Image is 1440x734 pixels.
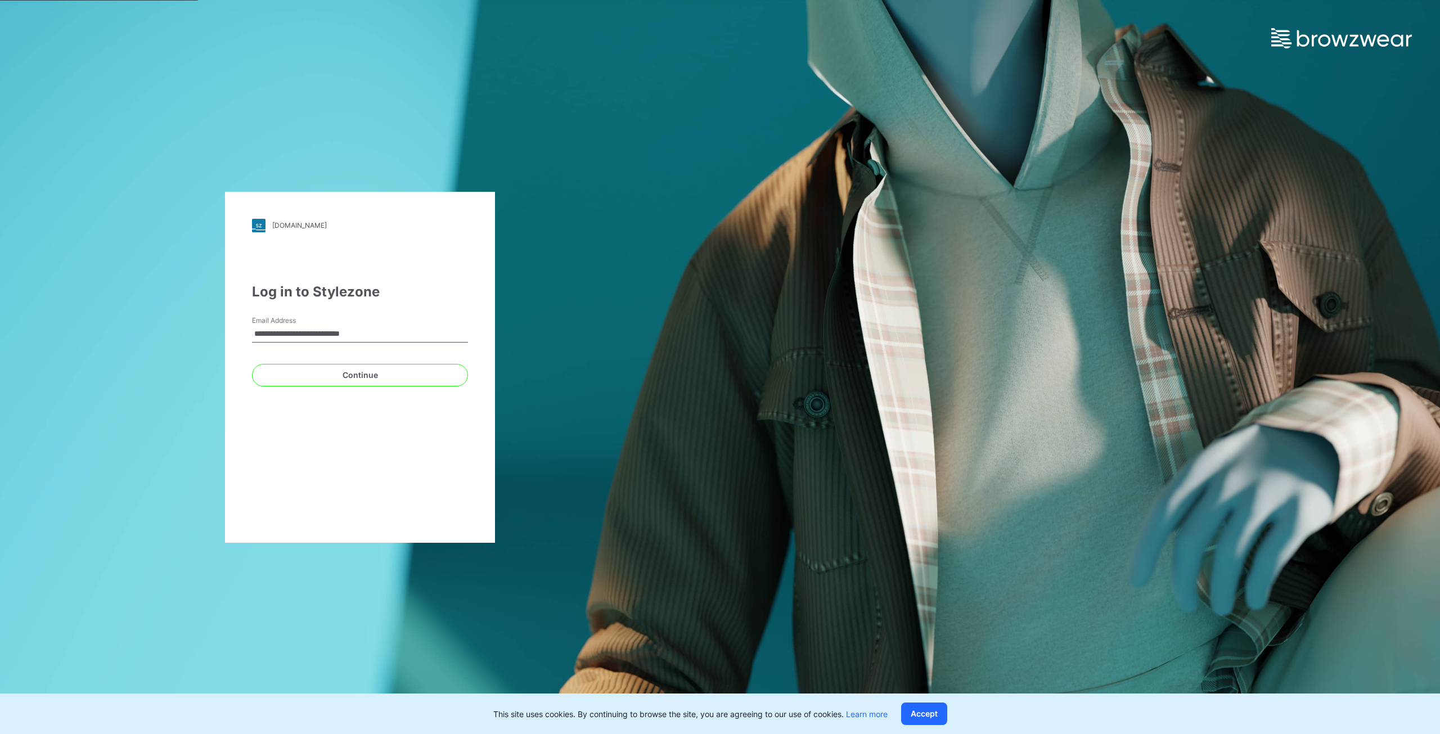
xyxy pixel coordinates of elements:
[1271,28,1412,48] img: browzwear-logo.e42bd6dac1945053ebaf764b6aa21510.svg
[252,219,265,232] img: stylezone-logo.562084cfcfab977791bfbf7441f1a819.svg
[252,219,468,232] a: [DOMAIN_NAME]
[272,221,327,229] div: [DOMAIN_NAME]
[901,703,947,725] button: Accept
[252,364,468,386] button: Continue
[846,709,888,719] a: Learn more
[252,282,468,302] div: Log in to Stylezone
[252,316,331,326] label: Email Address
[493,708,888,720] p: This site uses cookies. By continuing to browse the site, you are agreeing to our use of cookies.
